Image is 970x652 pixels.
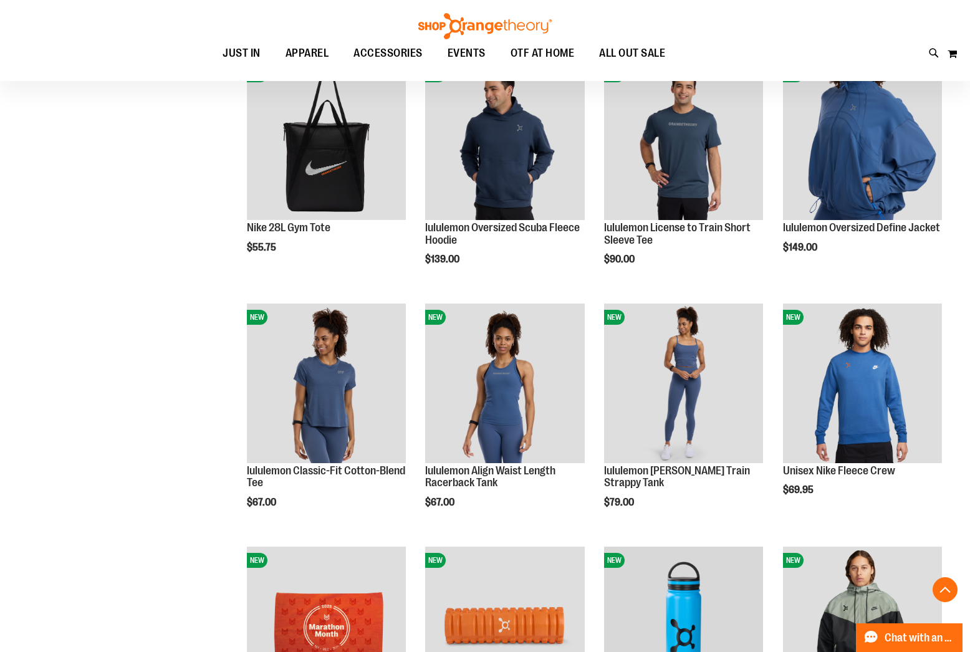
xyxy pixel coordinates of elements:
img: lululemon Classic-Fit Cotton-Blend Tee [247,304,406,463]
img: lululemon Oversized Scuba Fleece Hoodie [425,61,584,220]
a: lululemon Align Waist Length Racerback Tank [425,464,555,489]
div: product [241,55,412,285]
img: lululemon Oversized Define Jacket [783,61,942,220]
img: Unisex Nike Fleece Crew [783,304,942,463]
a: lululemon Oversized Define Jacket [783,221,940,234]
a: lululemon License to Train Short Sleeve TeeNEW [604,61,763,222]
img: lululemon Align Waist Length Racerback Tank [425,304,584,463]
span: NEW [247,310,267,325]
a: lululemon Align Waist Length Racerback TankNEW [425,304,584,464]
div: product [241,297,412,540]
a: Nike 28L Gym Tote [247,221,330,234]
span: OTF AT HOME [511,39,575,67]
img: Nike 28L Gym Tote [247,61,406,220]
span: $67.00 [425,497,456,508]
a: lululemon Classic-Fit Cotton-Blend TeeNEW [247,304,406,464]
div: product [598,297,769,540]
img: lululemon Wunder Train Strappy Tank [604,304,763,463]
span: NEW [604,553,625,568]
span: APPAREL [286,39,329,67]
a: lululemon [PERSON_NAME] Train Strappy Tank [604,464,750,489]
span: $139.00 [425,254,461,265]
span: $67.00 [247,497,278,508]
span: $90.00 [604,254,636,265]
div: product [419,55,590,297]
a: Unisex Nike Fleece Crew [783,464,895,477]
span: Chat with an Expert [885,632,955,644]
span: JUST IN [223,39,261,67]
a: lululemon Oversized Scuba Fleece HoodieNEW [425,61,584,222]
span: NEW [425,310,446,325]
button: Chat with an Expert [856,623,963,652]
a: Unisex Nike Fleece CrewNEW [783,304,942,464]
span: ALL OUT SALE [599,39,665,67]
span: NEW [783,310,804,325]
div: product [777,297,948,527]
span: $69.95 [783,484,815,496]
a: Nike 28L Gym ToteNEW [247,61,406,222]
a: lululemon License to Train Short Sleeve Tee [604,221,751,246]
span: $55.75 [247,242,278,253]
a: lululemon Classic-Fit Cotton-Blend Tee [247,464,405,489]
span: $79.00 [604,497,636,508]
a: lululemon Oversized Scuba Fleece Hoodie [425,221,580,246]
div: product [419,297,590,540]
span: NEW [604,310,625,325]
span: NEW [783,553,804,568]
span: NEW [247,553,267,568]
img: Shop Orangetheory [416,13,554,39]
a: lululemon Wunder Train Strappy TankNEW [604,304,763,464]
span: $149.00 [783,242,819,253]
div: product [777,55,948,285]
img: lululemon License to Train Short Sleeve Tee [604,61,763,220]
div: product [598,55,769,297]
span: NEW [425,553,446,568]
span: EVENTS [448,39,486,67]
button: Back To Top [933,577,958,602]
a: lululemon Oversized Define JacketNEW [783,61,942,222]
span: ACCESSORIES [353,39,423,67]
